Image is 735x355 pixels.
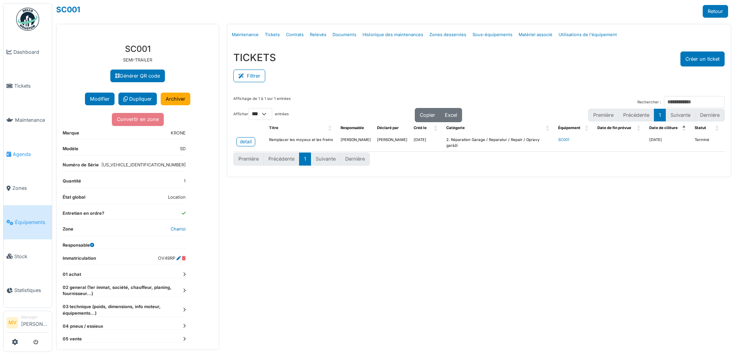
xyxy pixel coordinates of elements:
span: Stock [14,253,49,260]
dd: 1 [184,178,186,184]
dt: 03 technique (poids, dimensions, info moteur, équipements...) [63,304,186,317]
a: Sous-équipements [469,26,515,44]
a: Tickets [262,26,283,44]
dd: OV49RP [158,255,186,262]
td: [DATE] [646,134,692,152]
button: 1 [654,109,666,121]
li: MV [7,317,18,328]
dd: Location [168,194,186,201]
h3: SC001 [63,44,213,54]
td: Terminé [692,134,725,152]
dt: Immatriculation [63,255,96,265]
a: Zones desservies [426,26,469,44]
a: SC001 [56,5,80,14]
button: 1 [299,153,311,165]
dd: SD [180,146,186,152]
dt: 02 general (1er immat, société, chauffeur, planing, fournisseur...) [63,284,186,297]
td: [PERSON_NAME] [338,134,374,152]
dt: Quantité [63,178,81,187]
a: Relevés [307,26,329,44]
td: Remplacer les moyeux et les freins [266,134,337,152]
span: Créé le: Activate to sort [434,122,439,134]
nav: pagination [588,109,725,121]
span: Copier [420,112,435,118]
dt: Marque [63,130,79,139]
td: [PERSON_NAME] [374,134,411,152]
button: Filtrer [233,70,265,82]
div: detail [240,138,252,145]
div: Affichage de 1 à 1 sur 1 entrées [233,96,291,108]
span: Excel [445,112,457,118]
dt: Numéro de Série [63,162,99,171]
dt: Entretien en ordre? [63,210,104,220]
a: Retour [703,5,728,18]
span: Agenda [13,151,49,158]
dd: [US_VEHICLE_IDENTIFICATION_NUMBER] [101,162,186,168]
a: Historique des maintenances [359,26,426,44]
button: Excel [440,108,462,122]
dt: 05 vente [63,336,186,342]
span: Maintenance [15,116,49,124]
span: Déclaré par [377,126,399,130]
a: SC001 [558,138,569,142]
label: Rechercher : [637,100,661,105]
dt: État global [63,194,85,204]
div: Manager [21,314,49,320]
span: Équipement [558,126,580,130]
a: Maintenance [229,26,262,44]
p: SEMI-TRAILER [63,57,213,63]
a: Dupliquer [118,93,157,105]
a: Matériel associé [515,26,555,44]
button: Modifier [85,93,115,105]
span: Date de fin prévue [597,126,631,130]
span: Titre: Activate to sort [328,122,333,134]
a: detail [236,137,255,146]
span: Catégorie: Activate to sort [546,122,550,134]
span: Statut [695,126,706,130]
h3: TICKETS [233,51,276,63]
a: Contrats [283,26,307,44]
span: Statut: Activate to sort [715,122,720,134]
span: Catégorie [446,126,465,130]
td: 2. Réparation Garage / Reparatur / Repair / Opravy garáží [443,134,555,152]
span: Statistiques [14,287,49,294]
span: Créé le [414,126,427,130]
a: Tickets [3,69,52,103]
a: Équipements [3,205,52,239]
td: [DATE] [411,134,443,152]
span: Responsable [341,126,364,130]
span: Date de clôture [649,126,678,130]
a: Documents [329,26,359,44]
button: Copier [415,108,440,122]
a: Dashboard [3,35,52,69]
dt: Modèle [63,146,78,155]
dt: Zone [63,226,73,236]
span: Titre [269,126,278,130]
dd: KRONE [171,130,186,136]
a: Zones [3,171,52,206]
a: Maintenance [3,103,52,137]
a: Archiver [161,93,190,105]
span: Équipement: Activate to sort [585,122,590,134]
select: Afficherentrées [248,108,272,120]
span: Date de fin prévue: Activate to sort [637,122,642,134]
a: MV Manager[PERSON_NAME] [7,314,49,333]
nav: pagination [233,153,370,165]
label: Afficher entrées [233,108,289,120]
dt: 01 achat [63,271,186,278]
dt: Responsable [63,242,94,249]
li: [PERSON_NAME] [21,314,49,331]
a: Stock [3,239,52,274]
a: Générer QR code [110,70,165,82]
span: Dashboard [13,48,49,56]
span: Zones [12,184,49,192]
span: Date de clôture: Activate to invert sorting [682,122,687,134]
a: Agenda [3,137,52,171]
img: Badge_color-CXgf-gQk.svg [16,8,39,31]
a: Utilisations de l'équipement [555,26,620,44]
a: Statistiques [3,274,52,308]
dt: 04 pneus / essieux [63,323,186,330]
a: Charroi [171,226,186,232]
span: Équipements [15,219,49,226]
span: Tickets [14,82,49,90]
